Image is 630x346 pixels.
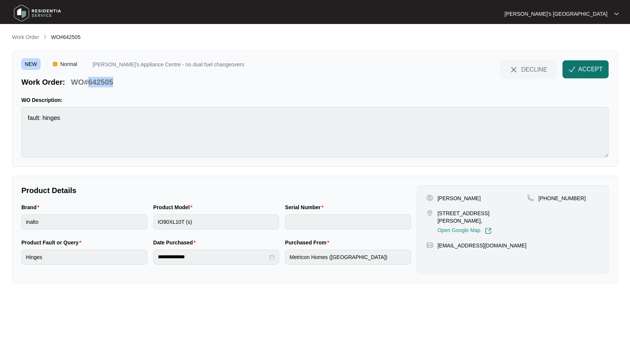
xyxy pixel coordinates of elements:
p: [EMAIL_ADDRESS][DOMAIN_NAME] [438,242,526,249]
span: DECLINE [521,65,547,73]
p: [PERSON_NAME] [438,195,481,202]
p: WO Description: [21,96,609,104]
a: Open Google Map [438,228,492,234]
input: Product Fault or Query [21,250,147,265]
p: Work Order: [21,77,65,87]
img: map-pin [426,242,433,249]
label: Purchased From [285,239,332,246]
p: WO#642505 [71,77,113,87]
img: user-pin [426,195,433,201]
input: Purchased From [285,250,411,265]
p: [PERSON_NAME]'s Appliance Centre - no dual fuel changeovers [93,62,244,70]
span: Normal [57,58,80,70]
label: Date Purchased [153,239,199,246]
img: residentia service logo [11,2,64,24]
span: WO#642505 [51,34,81,40]
label: Brand [21,204,42,211]
img: Link-External [485,228,492,234]
input: Brand [21,214,147,229]
img: close-Icon [509,65,518,74]
img: map-pin [426,210,433,216]
input: Date Purchased [158,253,268,261]
p: [STREET_ADDRESS][PERSON_NAME], [438,210,527,225]
img: dropdown arrow [614,12,619,16]
img: check-Icon [568,66,575,73]
label: Serial Number [285,204,326,211]
label: Product Model [153,204,196,211]
label: Product Fault or Query [21,239,84,246]
img: map-pin [527,195,534,201]
p: Work Order [12,33,39,41]
a: Work Order [10,33,40,42]
input: Product Model [153,214,279,229]
img: Vercel Logo [53,62,57,66]
span: NEW [21,58,40,70]
p: Product Details [21,185,411,196]
button: check-IconACCEPT [562,60,609,78]
input: Serial Number [285,214,411,229]
p: [PERSON_NAME]'s [GEOGRAPHIC_DATA] [505,10,607,18]
span: ACCEPT [578,65,603,74]
button: close-IconDECLINE [500,60,556,78]
img: chevron-right [42,34,48,40]
p: [PHONE_NUMBER] [538,195,586,202]
textarea: fault: hinges [21,107,609,157]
